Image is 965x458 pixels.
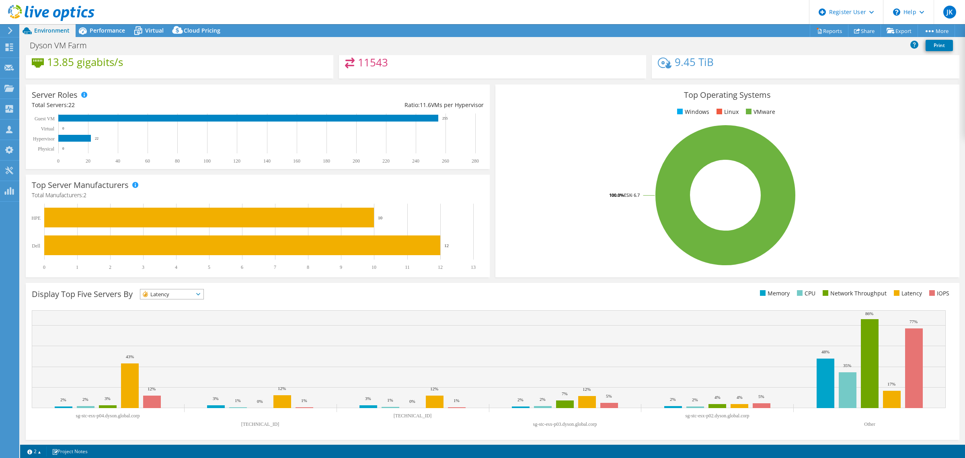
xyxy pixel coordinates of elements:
[675,107,709,116] li: Windows
[31,215,41,221] text: HPE
[358,58,388,67] h4: 11543
[606,394,612,398] text: 5%
[184,27,220,34] span: Cloud Pricing
[33,136,55,142] text: Hypervisor
[927,289,949,298] li: IOPS
[405,264,410,270] text: 11
[76,264,78,270] text: 1
[848,25,881,37] a: Share
[864,421,875,427] text: Other
[213,396,219,401] text: 3%
[32,181,129,190] h3: Top Server Manufacturers
[758,289,790,298] li: Memory
[86,158,90,164] text: 20
[57,158,60,164] text: 0
[715,395,721,400] text: 4%
[843,363,851,368] text: 35%
[438,264,443,270] text: 12
[241,264,243,270] text: 6
[95,136,99,140] text: 22
[737,395,743,400] text: 4%
[43,264,45,270] text: 0
[148,386,156,391] text: 12%
[208,264,210,270] text: 5
[257,399,263,404] text: 0%
[442,158,449,164] text: 260
[68,101,75,109] span: 22
[293,158,300,164] text: 160
[32,101,258,109] div: Total Servers:
[454,398,460,403] text: 1%
[926,40,953,51] a: Print
[692,397,698,402] text: 2%
[471,264,476,270] text: 13
[46,446,93,456] a: Project Notes
[893,8,900,16] svg: \n
[109,264,111,270] text: 2
[387,398,393,402] text: 1%
[412,158,419,164] text: 240
[83,191,86,199] span: 2
[115,158,120,164] text: 40
[62,146,64,151] text: 0
[34,27,70,34] span: Environment
[175,264,177,270] text: 4
[821,349,829,354] text: 48%
[382,158,390,164] text: 220
[670,397,676,402] text: 2%
[323,158,330,164] text: 180
[140,289,193,299] span: Latency
[38,146,54,152] text: Physical
[517,397,524,402] text: 2%
[583,387,591,392] text: 12%
[145,158,150,164] text: 60
[744,107,775,116] li: VMware
[444,243,449,248] text: 12
[430,386,438,391] text: 12%
[82,397,88,402] text: 2%
[126,354,134,359] text: 43%
[810,25,848,37] a: Reports
[675,58,714,66] h4: 9.45 TiB
[715,107,739,116] li: Linux
[758,394,764,399] text: 5%
[32,243,40,249] text: Dell
[235,398,241,403] text: 1%
[821,289,887,298] li: Network Throughput
[378,215,383,220] text: 10
[301,398,307,403] text: 1%
[41,126,55,132] text: Virtual
[365,396,371,401] text: 3%
[609,192,624,198] tspan: 100.0%
[533,421,597,427] text: sg-stc-esx-p03.dyson.global.corp
[307,264,309,270] text: 8
[624,192,640,198] tspan: ESXi 6.7
[47,58,123,66] h4: 13.85 gigabits/s
[795,289,815,298] li: CPU
[274,264,276,270] text: 7
[142,264,144,270] text: 3
[340,264,342,270] text: 9
[175,158,180,164] text: 80
[353,158,360,164] text: 200
[562,391,568,396] text: 7%
[887,382,895,386] text: 17%
[943,6,956,19] span: JK
[35,116,55,122] text: Guest VM
[32,91,78,99] h3: Server Roles
[62,126,64,130] text: 0
[258,101,484,109] div: Ratio: VMs per Hypervisor
[203,158,211,164] text: 100
[910,319,918,324] text: 77%
[278,386,286,391] text: 12%
[145,27,164,34] span: Virtual
[60,397,66,402] text: 2%
[501,91,953,99] h3: Top Operating Systems
[892,289,922,298] li: Latency
[540,397,546,402] text: 2%
[372,264,376,270] text: 10
[233,158,240,164] text: 120
[32,191,484,200] h4: Total Manufacturers:
[394,413,432,419] text: [TECHNICAL_ID]
[26,41,99,50] h1: Dyson VM Farm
